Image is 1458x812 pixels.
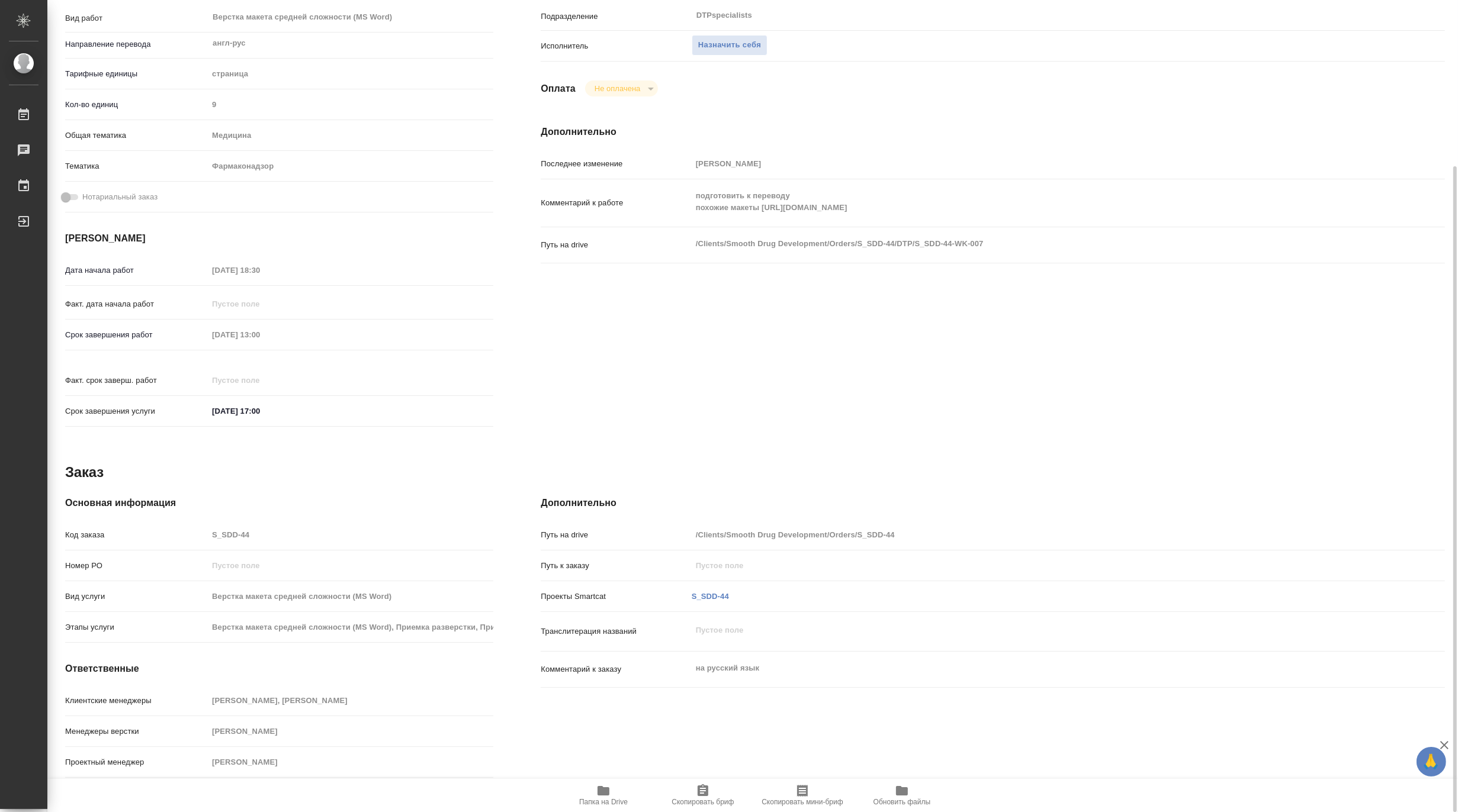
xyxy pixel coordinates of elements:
[692,557,1370,574] input: Пустое поле
[692,234,1370,254] textarea: /Clients/Smooth Drug Development/Orders/S_SDD-44/DTP/S_SDD-44-WK-007
[65,68,208,80] p: Тарифные единицы
[541,158,691,170] p: Последнее изменение
[65,99,208,111] p: Кол-во единиц
[698,38,761,52] span: Назначить себя
[208,295,311,312] input: Пустое поле
[579,798,628,806] span: Папка на Drive
[541,496,1445,510] h4: Дополнительно
[208,326,311,343] input: Пустое поле
[541,197,691,209] p: Комментарий к работе
[672,798,734,806] span: Скопировать бриф
[65,298,208,310] p: Факт. дата начала работ
[208,372,311,389] input: Пустое поле
[541,239,691,251] p: Путь на drive
[692,526,1370,543] input: Пустое поле
[852,779,952,812] button: Обновить файлы
[692,35,767,56] button: Назначить себя
[65,662,493,676] h4: Ответственные
[208,125,493,146] div: Медицина
[762,798,843,806] span: Скопировать мини-бриф
[541,591,691,602] p: Проекты Smartcat
[65,231,493,246] h4: [PERSON_NAME]
[873,798,931,806] span: Обновить файлы
[208,64,493,84] div: страница
[541,663,691,675] p: Комментарий к заказу
[692,155,1370,172] input: Пустое поле
[208,402,311,420] input: ✎ Введи что-нибудь
[208,618,493,636] input: Пустое поле
[591,83,644,94] button: Не оплачена
[65,12,208,24] p: Вид работ
[65,375,208,386] p: Факт. срок заверш. работ
[65,695,208,707] p: Клиентские менеджеры
[65,621,208,633] p: Этапы услуги
[65,160,208,172] p: Тематика
[554,779,653,812] button: Папка на Drive
[208,526,493,543] input: Пустое поле
[208,588,493,605] input: Пустое поле
[65,496,493,510] h4: Основная информация
[65,265,208,276] p: Дата начала работ
[541,40,691,52] p: Исполнитель
[541,11,691,22] p: Подразделение
[208,692,493,709] input: Пустое поле
[65,560,208,572] p: Номер РО
[208,96,493,113] input: Пустое поле
[65,38,208,50] p: Направление перевода
[208,723,493,740] input: Пустое поле
[692,592,729,601] a: S_SDD-44
[1421,749,1441,774] span: 🙏
[82,191,158,203] span: Нотариальный заказ
[541,626,691,637] p: Транслитерация названий
[753,779,852,812] button: Скопировать мини-бриф
[585,80,658,96] div: Не оплачена
[692,658,1370,678] textarea: на русский язык
[541,560,691,572] p: Путь к заказу
[692,186,1370,218] textarea: подготовить к переводу похожие макеты [URL][DOMAIN_NAME]
[208,262,311,279] input: Пустое поле
[65,529,208,541] p: Код заказа
[1417,747,1446,776] button: 🙏
[541,529,691,541] p: Путь на drive
[541,82,576,96] h4: Оплата
[65,329,208,341] p: Срок завершения работ
[208,753,493,771] input: Пустое поле
[65,756,208,768] p: Проектный менеджер
[65,726,208,737] p: Менеджеры верстки
[208,557,493,574] input: Пустое поле
[65,591,208,602] p: Вид услуги
[65,405,208,417] p: Срок завершения услуги
[653,779,753,812] button: Скопировать бриф
[65,463,104,482] h2: Заказ
[65,130,208,141] p: Общая тематика
[208,156,493,176] div: Фармаконадзор
[541,125,1445,139] h4: Дополнительно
